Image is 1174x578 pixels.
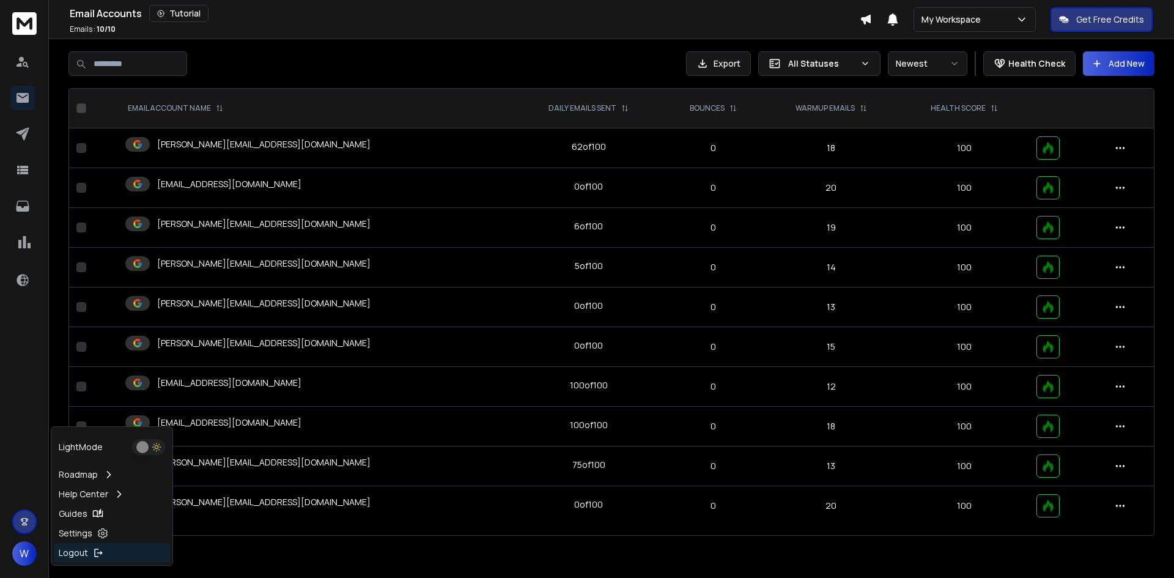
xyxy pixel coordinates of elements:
[921,13,986,26] p: My Workspace
[570,379,608,391] div: 100 of 100
[1076,13,1144,26] p: Get Free Credits
[983,51,1076,76] button: Health Check
[574,498,603,511] div: 0 of 100
[671,221,756,234] p: 0
[763,248,899,287] td: 14
[157,377,301,389] p: [EMAIL_ADDRESS][DOMAIN_NAME]
[54,524,170,543] a: Settings
[570,419,608,431] div: 100 of 100
[671,261,756,273] p: 0
[899,327,1029,367] td: 100
[763,128,899,168] td: 18
[12,541,37,566] button: W
[128,103,223,113] div: EMAIL ACCOUNT NAME
[59,527,92,539] p: Settings
[54,465,170,484] a: Roadmap
[899,128,1029,168] td: 100
[899,407,1029,446] td: 100
[690,103,725,113] p: BOUNCES
[763,367,899,407] td: 12
[671,420,756,432] p: 0
[149,5,209,22] button: Tutorial
[671,460,756,472] p: 0
[788,57,855,70] p: All Statuses
[157,337,371,349] p: [PERSON_NAME][EMAIL_ADDRESS][DOMAIN_NAME]
[763,486,899,526] td: 20
[70,24,116,34] p: Emails :
[1008,57,1065,70] p: Health Check
[572,459,605,471] div: 75 of 100
[59,441,103,453] p: Light Mode
[574,180,603,193] div: 0 of 100
[899,168,1029,208] td: 100
[574,220,603,232] div: 6 of 100
[899,367,1029,407] td: 100
[574,300,603,312] div: 0 of 100
[796,103,855,113] p: WARMUP EMAILS
[157,456,371,469] p: [PERSON_NAME][EMAIL_ADDRESS][DOMAIN_NAME]
[899,446,1029,486] td: 100
[671,142,756,154] p: 0
[763,208,899,248] td: 19
[548,103,616,113] p: DAILY EMAILS SENT
[671,341,756,353] p: 0
[671,500,756,512] p: 0
[574,339,603,352] div: 0 of 100
[59,508,87,520] p: Guides
[59,488,108,500] p: Help Center
[157,178,301,190] p: [EMAIL_ADDRESS][DOMAIN_NAME]
[763,327,899,367] td: 15
[59,547,88,559] p: Logout
[899,208,1029,248] td: 100
[763,287,899,327] td: 13
[157,496,371,508] p: [PERSON_NAME][EMAIL_ADDRESS][DOMAIN_NAME]
[54,504,170,524] a: Guides
[931,103,986,113] p: HEALTH SCORE
[1050,7,1153,32] button: Get Free Credits
[899,486,1029,526] td: 100
[157,297,371,309] p: [PERSON_NAME][EMAIL_ADDRESS][DOMAIN_NAME]
[671,301,756,313] p: 0
[686,51,751,76] button: Export
[575,260,603,272] div: 5 of 100
[97,24,116,34] span: 10 / 10
[763,407,899,446] td: 18
[763,168,899,208] td: 20
[899,248,1029,287] td: 100
[763,446,899,486] td: 13
[671,380,756,393] p: 0
[59,469,98,481] p: Roadmap
[157,417,301,429] p: [EMAIL_ADDRESS][DOMAIN_NAME]
[671,182,756,194] p: 0
[899,287,1029,327] td: 100
[157,138,371,150] p: [PERSON_NAME][EMAIL_ADDRESS][DOMAIN_NAME]
[157,218,371,230] p: [PERSON_NAME][EMAIL_ADDRESS][DOMAIN_NAME]
[70,5,860,22] div: Email Accounts
[54,484,170,504] a: Help Center
[572,141,606,153] div: 62 of 100
[1083,51,1154,76] button: Add New
[888,51,967,76] button: Newest
[157,258,371,270] p: [PERSON_NAME][EMAIL_ADDRESS][DOMAIN_NAME]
